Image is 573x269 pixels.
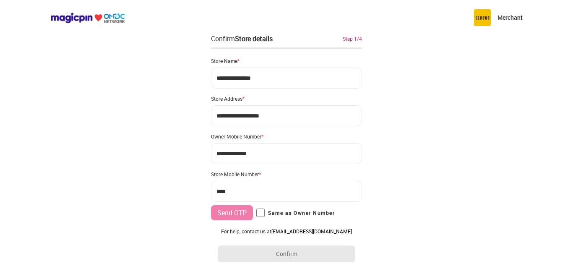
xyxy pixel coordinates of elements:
div: Store Name [211,57,362,64]
img: circus.b677b59b.png [474,9,491,26]
div: Store Address [211,95,362,102]
label: Same as Owner Number [256,209,335,217]
div: Owner Mobile Number [211,133,362,140]
div: Confirm [211,34,273,44]
div: Step 1/4 [343,35,362,42]
input: Same as Owner Number [256,209,265,217]
div: Store details [235,34,273,43]
button: Confirm [218,245,355,262]
div: Owner E-mail ID [211,227,362,234]
div: For help, contact us at [218,228,355,235]
div: Store Mobile Number [211,171,362,178]
button: Send OTP [211,205,253,220]
img: ondc-logo-new-small.8a59708e.svg [50,12,125,24]
p: Merchant [497,13,523,22]
a: [EMAIL_ADDRESS][DOMAIN_NAME] [271,228,352,235]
